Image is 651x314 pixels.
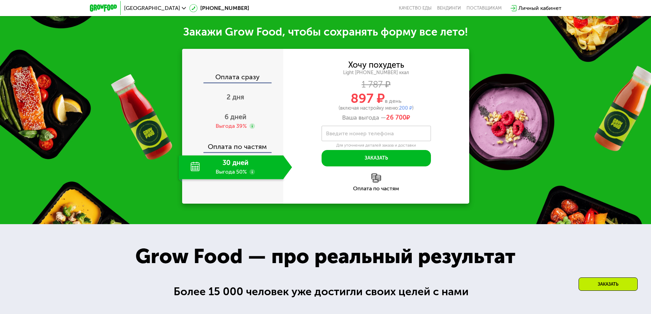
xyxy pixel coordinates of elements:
[322,143,431,148] div: Для уточнения деталей заказа и доставки
[183,136,283,152] div: Оплата по частям
[124,5,180,11] span: [GEOGRAPHIC_DATA]
[174,283,477,300] div: Более 15 000 человек уже достигли своих целей с нами
[466,5,502,11] div: поставщикам
[225,113,246,121] span: 6 дней
[283,70,469,76] div: Light [PHONE_NUMBER] ккал
[386,114,406,121] span: 26 700
[579,277,638,291] div: Заказать
[351,91,385,106] span: 897 ₽
[399,5,432,11] a: Качество еды
[183,73,283,82] div: Оплата сразу
[348,61,404,69] div: Хочу похудеть
[283,114,469,122] div: Ваша выгода —
[120,241,530,272] div: Grow Food — про реальный результат
[518,4,561,12] div: Личный кабинет
[322,150,431,166] button: Заказать
[283,186,469,191] div: Оплата по частям
[283,81,469,88] div: 1 787 ₽
[189,4,249,12] a: [PHONE_NUMBER]
[283,106,469,111] div: (включая настройку меню: )
[385,98,402,104] span: в день
[227,93,244,101] span: 2 дня
[371,173,381,183] img: l6xcnZfty9opOoJh.png
[399,105,412,111] span: 200 ₽
[216,122,247,130] div: Выгода 39%
[386,114,410,122] span: ₽
[437,5,461,11] a: Вендинги
[326,132,394,135] label: Введите номер телефона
